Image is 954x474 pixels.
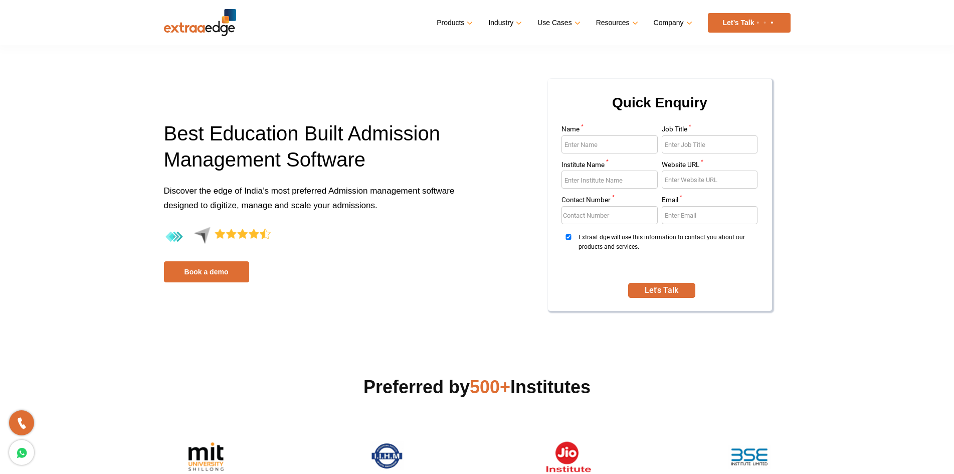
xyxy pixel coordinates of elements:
label: Website URL [662,162,758,171]
a: Resources [596,16,636,30]
h2: Quick Enquiry [560,91,760,126]
a: Book a demo [164,261,249,282]
a: Industry [488,16,520,30]
h1: Best Education Built Admission Management Software [164,120,470,184]
input: Enter Website URL [662,171,758,189]
input: Enter Institute Name [561,171,658,189]
input: ExtraaEdge will use this information to contact you about our products and services. [561,234,576,240]
a: Products [437,16,471,30]
input: Enter Contact Number [561,206,658,224]
a: Use Cases [537,16,578,30]
span: 500+ [470,377,510,397]
a: Company [654,16,690,30]
label: Email [662,197,758,206]
button: SUBMIT [628,283,695,298]
input: Enter Name [561,135,658,153]
input: Enter Email [662,206,758,224]
label: Institute Name [561,162,658,171]
input: Enter Job Title [662,135,758,153]
img: rating-by-customers [164,227,271,247]
a: Let’s Talk [708,13,791,33]
h2: Preferred by Institutes [164,375,791,399]
label: Job Title [662,126,758,135]
label: Name [561,126,658,135]
span: Discover the edge of India’s most preferred Admission management software designed to digitize, m... [164,186,455,210]
span: ExtraaEdge will use this information to contact you about our products and services. [579,233,754,270]
label: Contact Number [561,197,658,206]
